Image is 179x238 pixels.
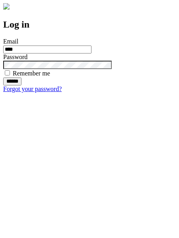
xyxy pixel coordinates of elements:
h2: Log in [3,19,176,30]
label: Password [3,54,27,60]
img: logo-4e3dc11c47720685a147b03b5a06dd966a58ff35d612b21f08c02c0306f2b779.png [3,3,10,10]
label: Remember me [13,70,50,77]
label: Email [3,38,18,45]
a: Forgot your password? [3,85,62,92]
